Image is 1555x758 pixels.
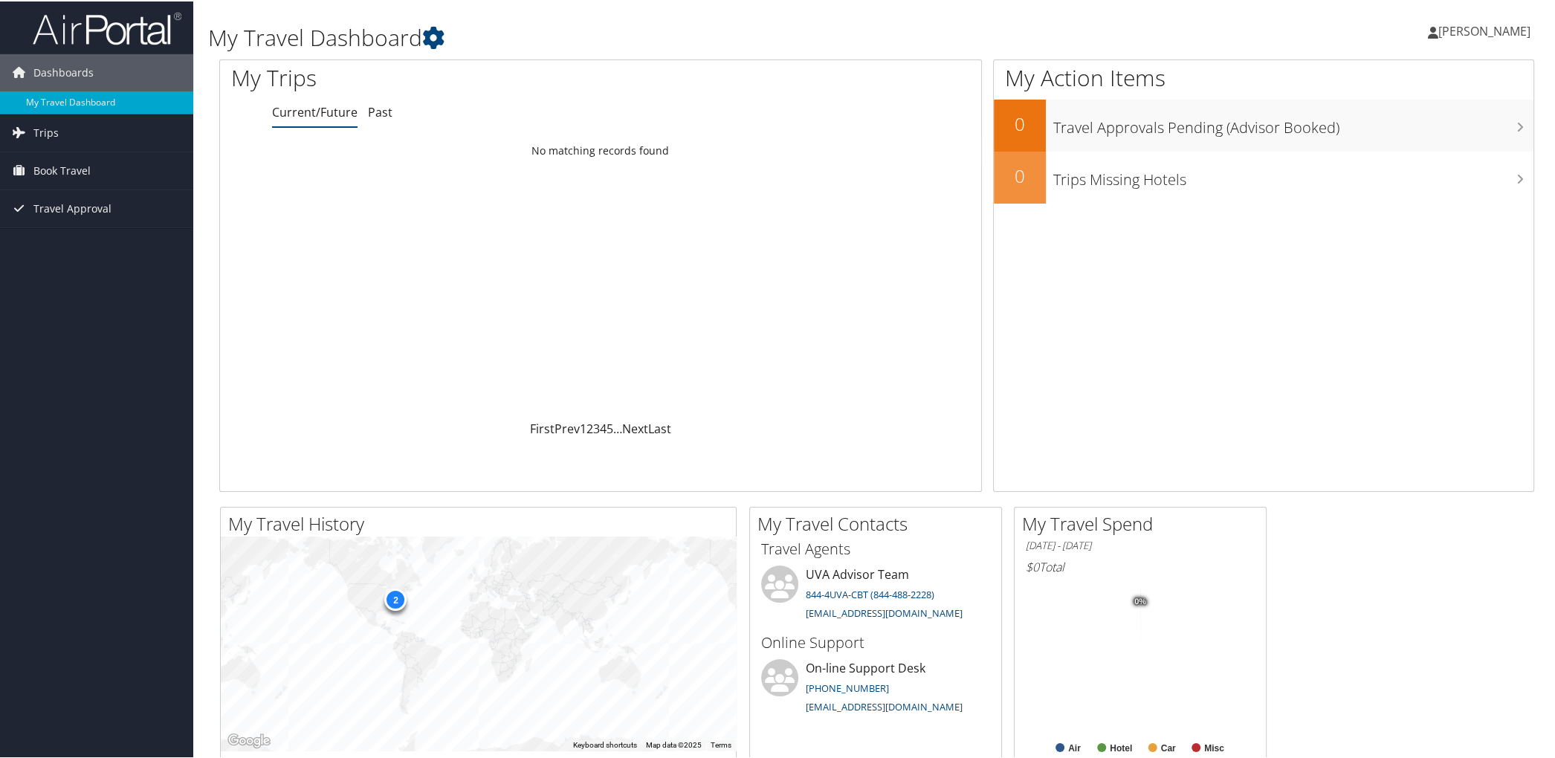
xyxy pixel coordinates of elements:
text: Air [1068,742,1081,752]
a: [PERSON_NAME] [1428,7,1545,52]
a: First [530,419,555,435]
a: [EMAIL_ADDRESS][DOMAIN_NAME] [806,605,963,618]
a: Last [648,419,671,435]
a: Open this area in Google Maps (opens a new window) [224,730,274,749]
text: Car [1161,742,1176,752]
li: UVA Advisor Team [754,564,998,625]
a: [PHONE_NUMBER] [806,680,889,693]
span: Book Travel [33,151,91,188]
h2: 0 [994,110,1046,135]
h1: My Action Items [994,61,1533,92]
h2: 0 [994,162,1046,187]
div: 2 [384,587,407,609]
text: Hotel [1110,742,1132,752]
img: airportal-logo.png [33,10,181,45]
a: 844-4UVA-CBT (844-488-2228) [806,586,934,600]
button: Keyboard shortcuts [573,739,637,749]
a: 0Trips Missing Hotels [994,150,1533,202]
a: Past [368,103,392,119]
h2: My Travel Spend [1022,510,1266,535]
h6: Total [1026,557,1255,574]
span: $0 [1026,557,1039,574]
span: Trips [33,113,59,150]
h3: Trips Missing Hotels [1053,161,1533,189]
tspan: 0% [1134,596,1146,605]
span: Travel Approval [33,189,111,226]
a: 3 [593,419,600,435]
img: Google [224,730,274,749]
span: Dashboards [33,53,94,90]
h1: My Travel Dashboard [208,21,1099,52]
a: 0Travel Approvals Pending (Advisor Booked) [994,98,1533,150]
a: [EMAIL_ADDRESS][DOMAIN_NAME] [806,699,963,712]
h3: Online Support [761,631,990,652]
a: Current/Future [272,103,358,119]
a: Next [622,419,648,435]
a: 4 [600,419,607,435]
h3: Travel Approvals Pending (Advisor Booked) [1053,108,1533,137]
a: 2 [586,419,593,435]
span: … [613,419,622,435]
h3: Travel Agents [761,537,990,558]
a: 1 [580,419,586,435]
a: 5 [607,419,613,435]
td: No matching records found [220,136,981,163]
h6: [DATE] - [DATE] [1026,537,1255,551]
text: Misc [1204,742,1224,752]
span: Map data ©2025 [646,739,702,748]
h1: My Trips [231,61,653,92]
h2: My Travel History [228,510,736,535]
h2: My Travel Contacts [757,510,1001,535]
li: On-line Support Desk [754,658,998,719]
a: Terms (opens in new tab) [711,739,731,748]
span: [PERSON_NAME] [1438,22,1530,38]
a: Prev [555,419,580,435]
